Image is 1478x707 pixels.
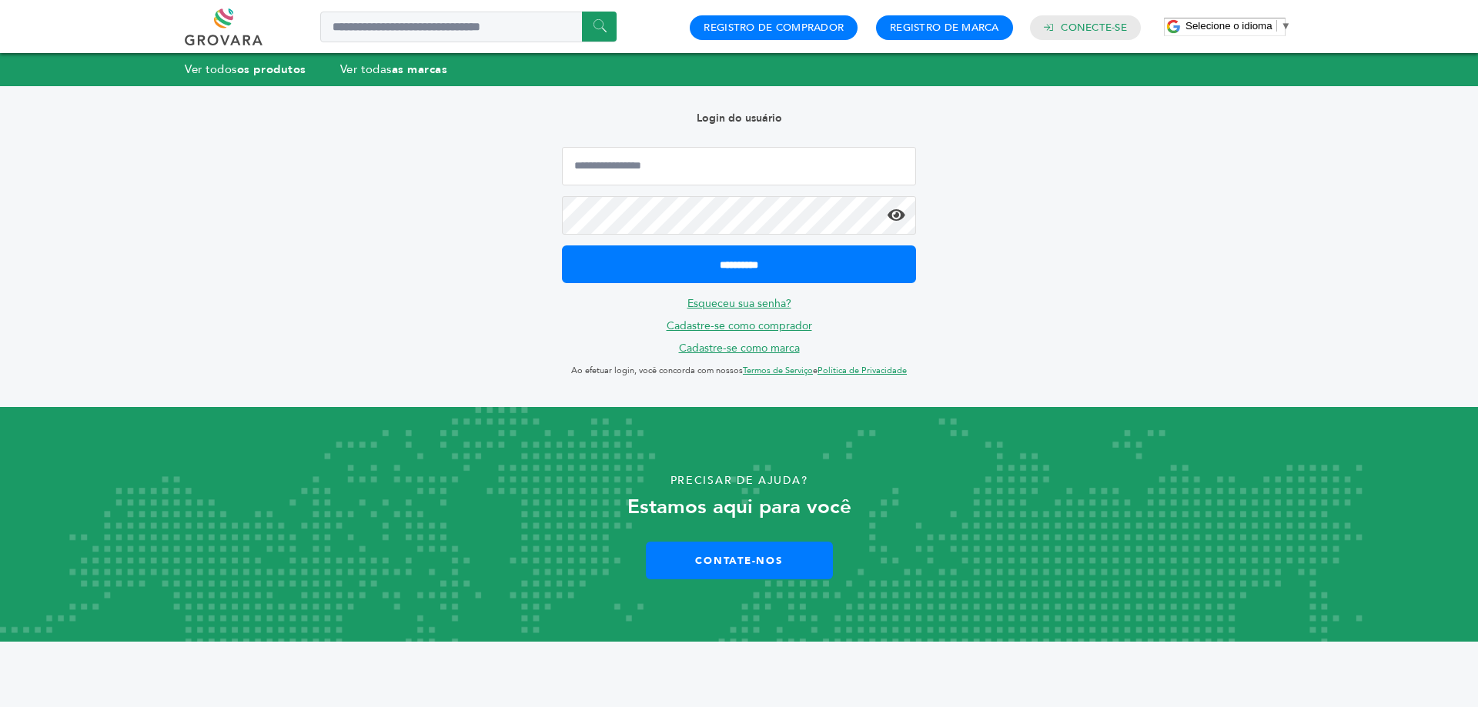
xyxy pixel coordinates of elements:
a: Termos de Serviço [743,365,813,376]
font: Login do usuário [697,111,782,125]
a: Cadastre-se como marca [679,341,800,355]
font: as marcas [392,62,448,77]
span: Selecione o idioma [1185,20,1272,32]
font: Ao efetuar login, você concorda com nossos [571,365,743,376]
a: Contate-nos [646,542,833,579]
font: e [813,365,818,376]
input: Endereço de email [562,147,916,185]
input: Senha [562,196,916,235]
span: ​ [1276,20,1277,32]
font: Estamos aqui para você [627,493,851,521]
font: Ver todos [185,62,237,77]
a: Ver todasas marcas [340,62,448,77]
a: Cadastre-se como comprador [667,318,812,333]
span: ▼ [1281,20,1291,32]
font: Contate-nos [695,554,782,568]
a: Registro de marca [890,21,999,35]
font: os produtos [237,62,306,77]
a: Ver todosos produtos [185,62,306,77]
a: Selecione o idioma​ [1185,20,1291,32]
a: Política de Privacidade [818,365,907,376]
font: Precisar de ajuda? [670,473,808,488]
a: Esqueceu sua senha? [687,296,791,311]
a: Registro de Comprador [704,21,844,35]
a: Conecte-se [1061,21,1127,35]
font: Ver todas [340,62,392,77]
input: Pesquisar um produto ou marca... [320,12,617,42]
